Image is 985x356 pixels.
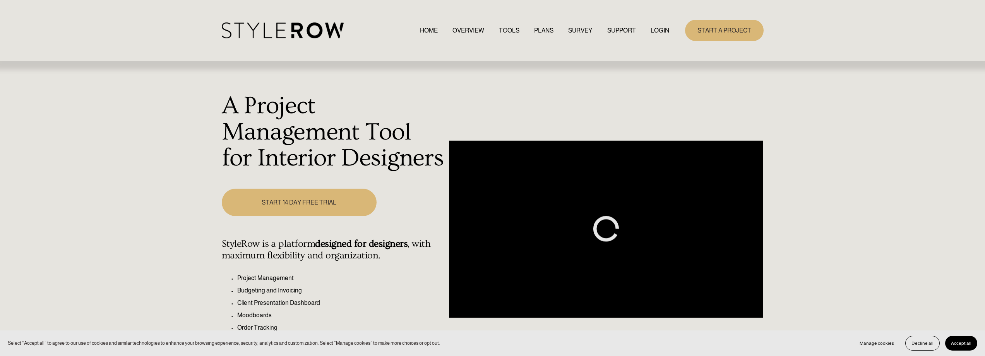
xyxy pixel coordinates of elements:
[534,25,553,36] a: PLANS
[905,336,940,351] button: Decline all
[951,341,971,346] span: Accept all
[237,273,445,283] p: Project Management
[237,311,445,320] p: Moodboards
[237,323,445,332] p: Order Tracking
[651,25,669,36] a: LOGIN
[222,22,344,38] img: StyleRow
[222,238,445,261] h4: StyleRow is a platform , with maximum flexibility and organization.
[499,25,519,36] a: TOOLS
[860,341,894,346] span: Manage cookies
[237,286,445,295] p: Budgeting and Invoicing
[222,189,377,216] a: START 14 DAY FREE TRIAL
[607,26,636,35] span: SUPPORT
[854,336,900,351] button: Manage cookies
[222,93,445,172] h1: A Project Management Tool for Interior Designers
[315,238,408,249] strong: designed for designers
[8,339,440,347] p: Select “Accept all” to agree to our use of cookies and similar technologies to enhance your brows...
[945,336,977,351] button: Accept all
[420,25,438,36] a: HOME
[237,298,445,308] p: Client Presentation Dashboard
[685,20,764,41] a: START A PROJECT
[568,25,592,36] a: SURVEY
[452,25,484,36] a: OVERVIEW
[911,341,934,346] span: Decline all
[607,25,636,36] a: folder dropdown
